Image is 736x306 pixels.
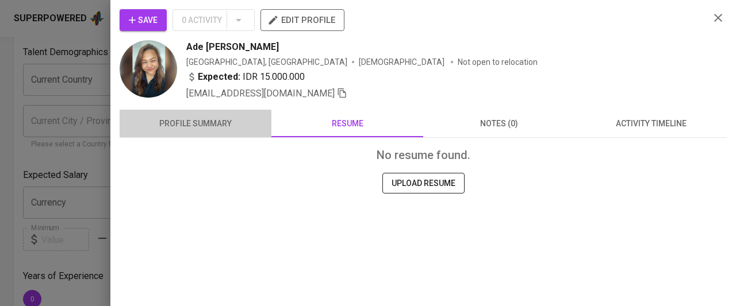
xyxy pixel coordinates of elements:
button: edit profile [260,9,344,31]
span: notes (0) [430,117,568,131]
span: Save [129,13,158,28]
a: edit profile [260,15,344,24]
span: UPLOAD RESUME [392,176,455,191]
span: [EMAIL_ADDRESS][DOMAIN_NAME] [186,88,335,99]
span: edit profile [270,13,335,28]
div: IDR 15.000.000 [186,70,305,84]
img: 93560209f16de605a32ca3801befc9d0.jpg [120,40,177,98]
button: Save [120,9,167,31]
p: Not open to relocation [458,56,538,68]
span: Ade [PERSON_NAME] [186,40,279,54]
span: [DEMOGRAPHIC_DATA] [359,56,446,68]
span: profile summary [126,117,264,131]
span: resume [278,117,416,131]
div: [GEOGRAPHIC_DATA], [GEOGRAPHIC_DATA] [186,56,347,68]
span: activity timeline [582,117,720,131]
b: Expected: [198,70,240,84]
button: UPLOAD RESUME [382,173,465,194]
div: No resume found. [129,147,718,164]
